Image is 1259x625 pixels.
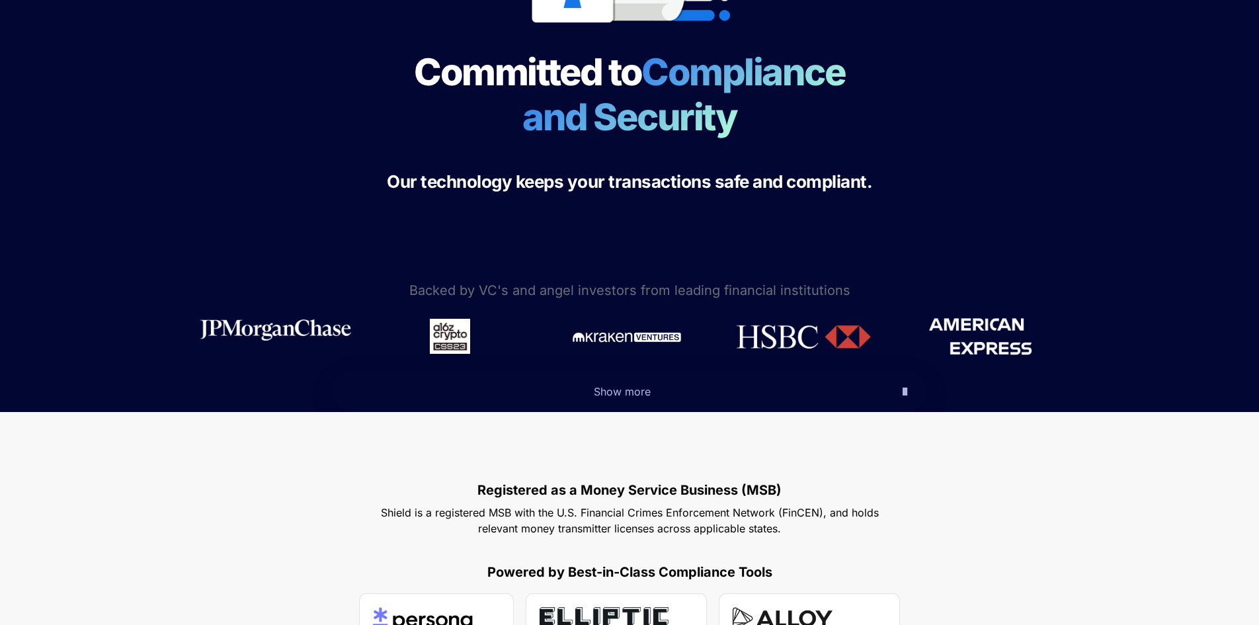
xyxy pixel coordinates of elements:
span: Committed to [414,50,641,95]
span: Compliance and Security [522,50,859,140]
span: Backed by VC's and angel investors from leading financial institutions [409,282,850,298]
button: Show more [332,371,927,412]
span: Our technology keeps your transactions safe and compliant. [387,171,872,192]
strong: Powered by Best-in-Class Compliance Tools [487,564,772,580]
strong: Registered as a Money Service Business (MSB) [477,482,782,498]
span: Show more [594,385,651,398]
span: Shield is a registered MSB with the U.S. Financial Crimes Enforcement Network (FinCEN), and holds... [381,506,882,535]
